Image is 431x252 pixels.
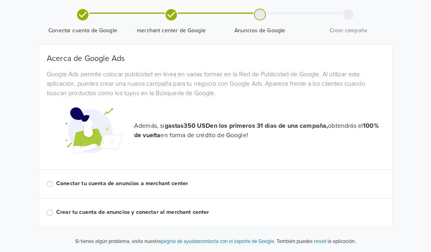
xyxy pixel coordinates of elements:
[63,101,122,160] img: Google Promotional Codes
[165,122,328,130] strong: gastas 350 USD en los primeros 31 días de una campaña,
[41,70,390,98] div: Google Ads permite colocar publicidad en línea en varias formas en la Red de Publicidad de Google...
[47,54,384,63] h5: Acerca de Google Ads
[161,238,197,245] a: página de ayuda
[130,27,212,35] span: merchant center de Google
[56,208,384,217] label: Crear tu cuenta de anuncios y conectar al merchant center
[307,27,389,35] span: Crear campaña
[219,27,301,35] span: Anuncios de Google
[42,27,124,35] span: Conectar cuenta de Google
[314,237,326,246] button: reset
[275,237,356,246] p: También puedes la aplicación.
[56,179,384,188] label: Conectar tu cuenta de anuncios a merchant center
[200,238,274,245] a: contacta con el soporte de Google
[134,121,384,140] p: Además, si obtendrás el en forma de crédito de Google!
[75,238,275,246] p: Si tienes algún problema, visita nuestra o .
